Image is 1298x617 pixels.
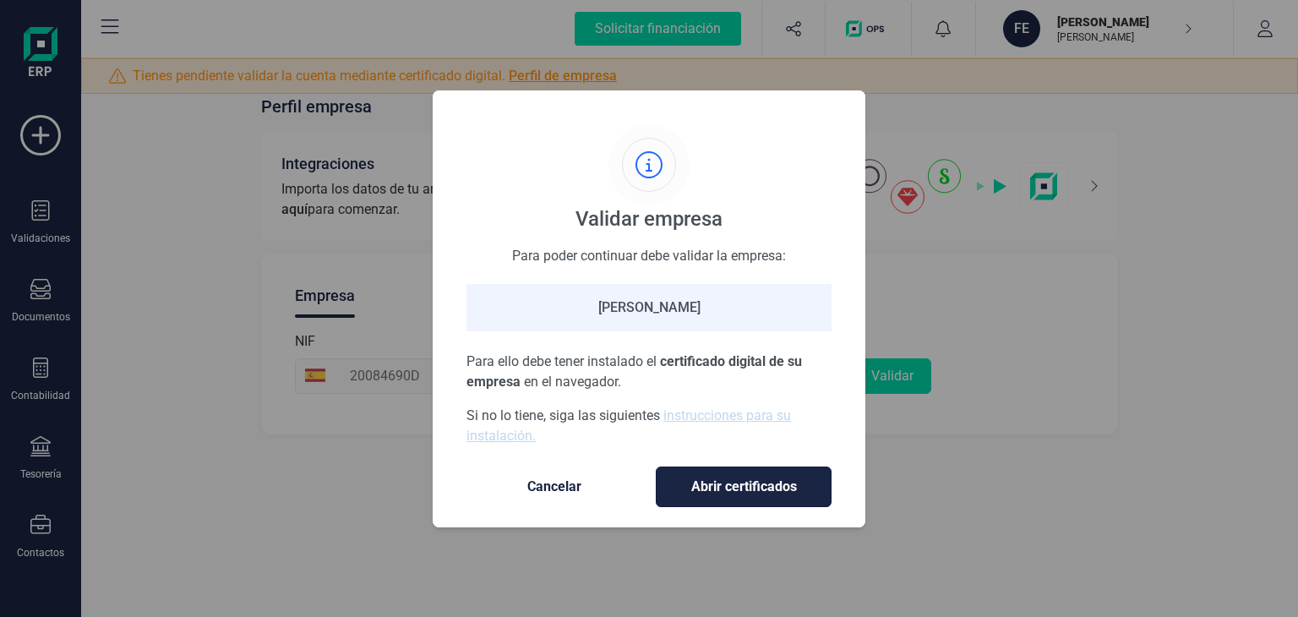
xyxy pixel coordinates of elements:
span: certificado digital de su empresa [466,353,802,390]
div: Validar empresa [575,205,723,232]
div: Para poder continuar debe validar la empresa: [466,246,832,264]
p: Si no lo tiene, siga las siguientes [466,406,832,446]
span: Abrir certificados [674,477,814,497]
button: Cancelar [466,467,642,507]
a: instrucciones para su instalación. [466,407,791,444]
div: [PERSON_NAME] [466,284,832,331]
button: Abrir certificados [656,467,832,507]
p: Para ello debe tener instalado el en el navegador. [466,352,832,392]
span: Cancelar [483,477,625,497]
